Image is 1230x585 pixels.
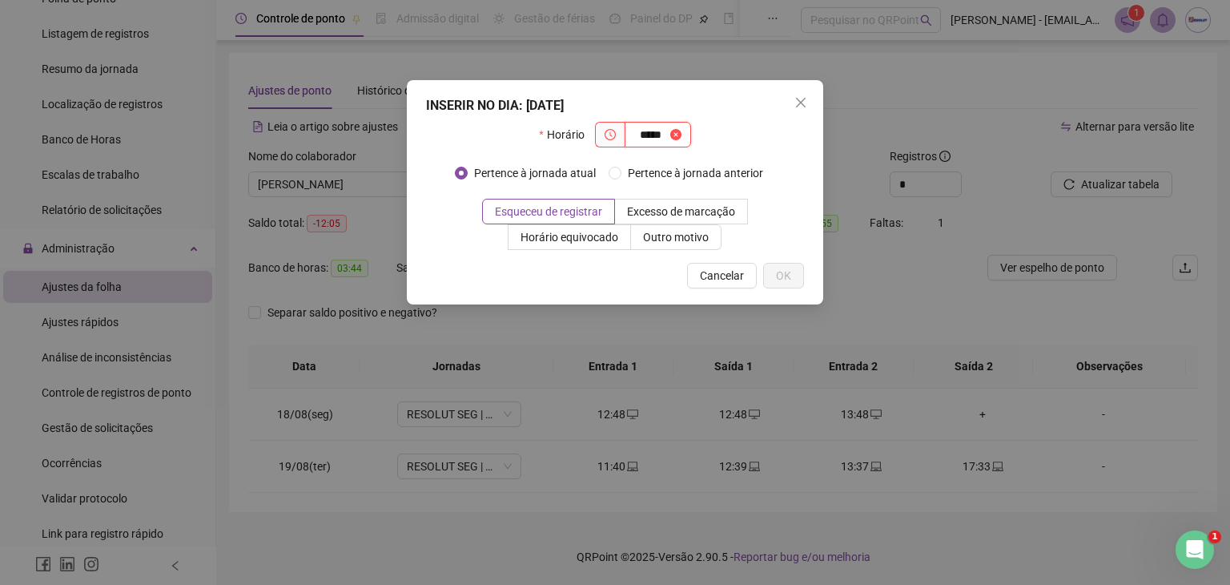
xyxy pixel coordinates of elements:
button: Cancelar [687,263,757,288]
span: close [794,96,807,109]
span: Excesso de marcação [627,205,735,218]
span: Cancelar [700,267,744,284]
label: Horário [539,122,594,147]
div: INSERIR NO DIA : [DATE] [426,96,804,115]
span: Horário equivocado [521,231,618,244]
span: 1 [1208,531,1221,543]
span: Esqueceu de registrar [495,205,602,218]
button: Close [788,90,814,115]
button: OK [763,263,804,288]
span: Pertence à jornada anterior [621,164,770,182]
span: clock-circle [605,129,616,140]
iframe: Intercom live chat [1176,531,1214,569]
span: Pertence à jornada atual [468,164,602,182]
span: Outro motivo [643,231,709,244]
